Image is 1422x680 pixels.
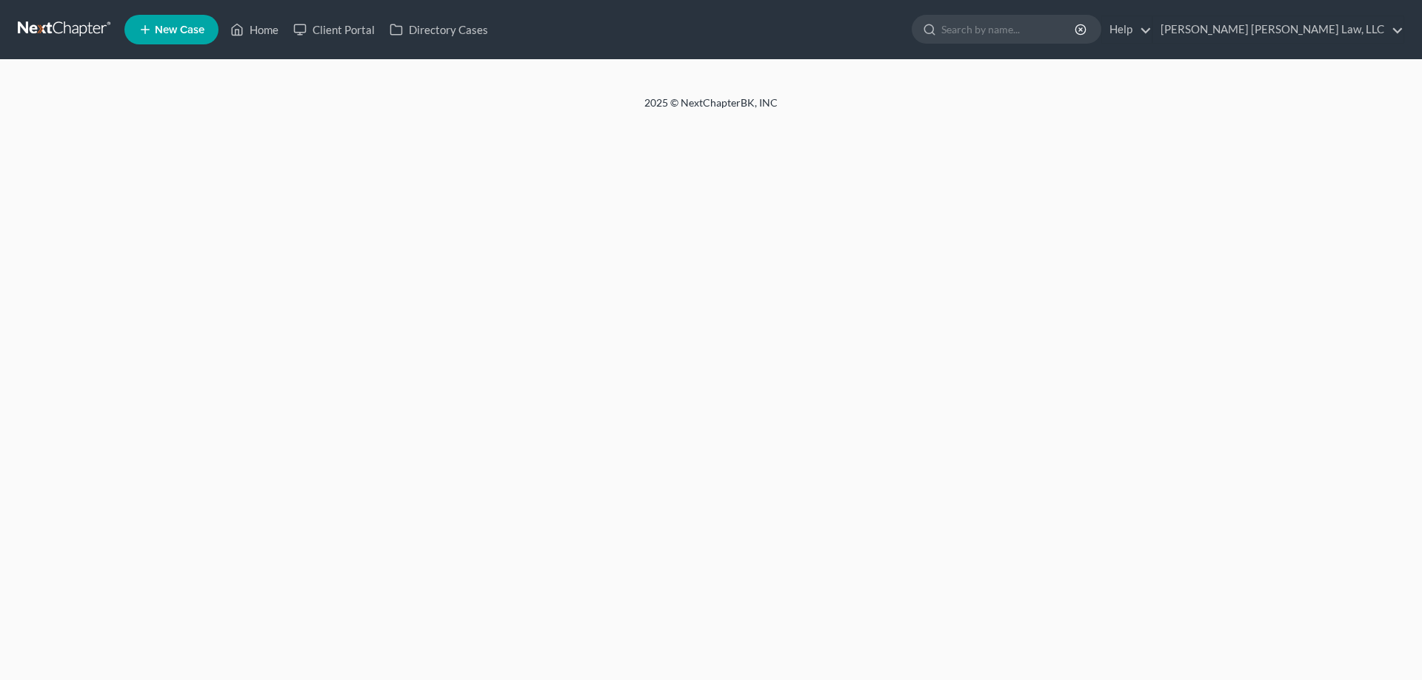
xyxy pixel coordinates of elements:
[1102,16,1152,43] a: Help
[382,16,495,43] a: Directory Cases
[286,16,382,43] a: Client Portal
[289,95,1133,122] div: 2025 © NextChapterBK, INC
[1153,16,1403,43] a: [PERSON_NAME] [PERSON_NAME] Law, LLC
[155,24,204,36] span: New Case
[941,16,1077,43] input: Search by name...
[223,16,286,43] a: Home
